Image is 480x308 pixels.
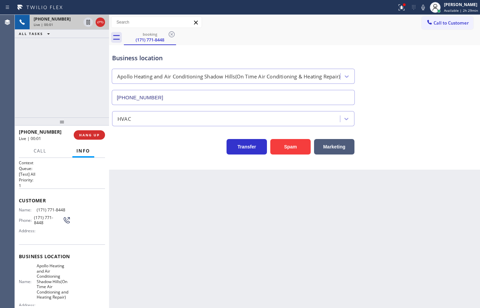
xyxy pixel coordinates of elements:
[19,253,105,260] span: Business location
[19,197,105,204] span: Customer
[418,3,428,12] button: Mute
[227,139,267,155] button: Transfer
[112,54,354,63] div: Business location
[34,148,46,154] span: Call
[125,30,175,44] div: (171) 771-8448
[19,303,37,308] span: Address:
[19,218,34,223] span: Phone:
[19,136,41,141] span: Live | 00:01
[19,207,37,212] span: Name:
[19,228,37,233] span: Address:
[111,17,202,28] input: Search
[112,90,355,105] input: Phone Number
[34,22,53,27] span: Live | 00:01
[37,207,70,212] span: (171) 771-8448
[19,31,43,36] span: ALL TASKS
[96,18,105,27] button: Hang up
[125,32,175,37] div: booking
[19,279,37,284] span: Name:
[34,16,71,22] span: [PHONE_NUMBER]
[30,144,50,158] button: Call
[19,183,105,189] p: 1
[444,2,478,7] div: [PERSON_NAME]
[34,215,63,226] span: (171) 771-8448
[74,130,105,140] button: HANG UP
[76,148,90,154] span: Info
[83,18,93,27] button: Hold Customer
[79,133,100,137] span: HANG UP
[117,115,131,123] div: HVAC
[270,139,311,155] button: Spam
[422,16,473,29] button: Call to Customer
[19,160,105,166] h1: Context
[117,73,340,80] div: Apollo Heating and Air Conditioning Shadow Hills(On Time Air Conditioning & Heating Repair)
[37,263,70,300] span: Apollo Heating and Air Conditioning Shadow Hills(On Time Air Conditioning and Heating Repair)
[19,177,105,183] h2: Priority:
[444,8,478,13] span: Available | 2h 29min
[19,171,105,177] p: [Test] All
[434,20,469,26] span: Call to Customer
[19,129,62,135] span: [PHONE_NUMBER]
[19,166,105,171] h2: Queue:
[15,30,57,38] button: ALL TASKS
[125,37,175,43] div: (171) 771-8448
[314,139,354,155] button: Marketing
[72,144,94,158] button: Info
